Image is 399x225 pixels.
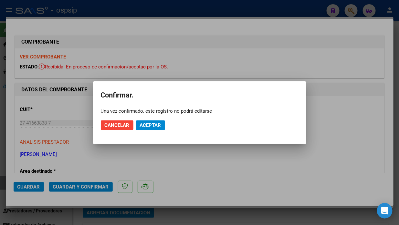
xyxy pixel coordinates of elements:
button: Cancelar [101,120,133,130]
h2: Confirmar. [101,89,299,101]
span: Cancelar [105,122,130,128]
div: Open Intercom Messenger [377,203,393,219]
button: Aceptar [136,120,165,130]
span: Aceptar [140,122,161,128]
div: Una vez confirmado, este registro no podrá editarse [101,108,299,114]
